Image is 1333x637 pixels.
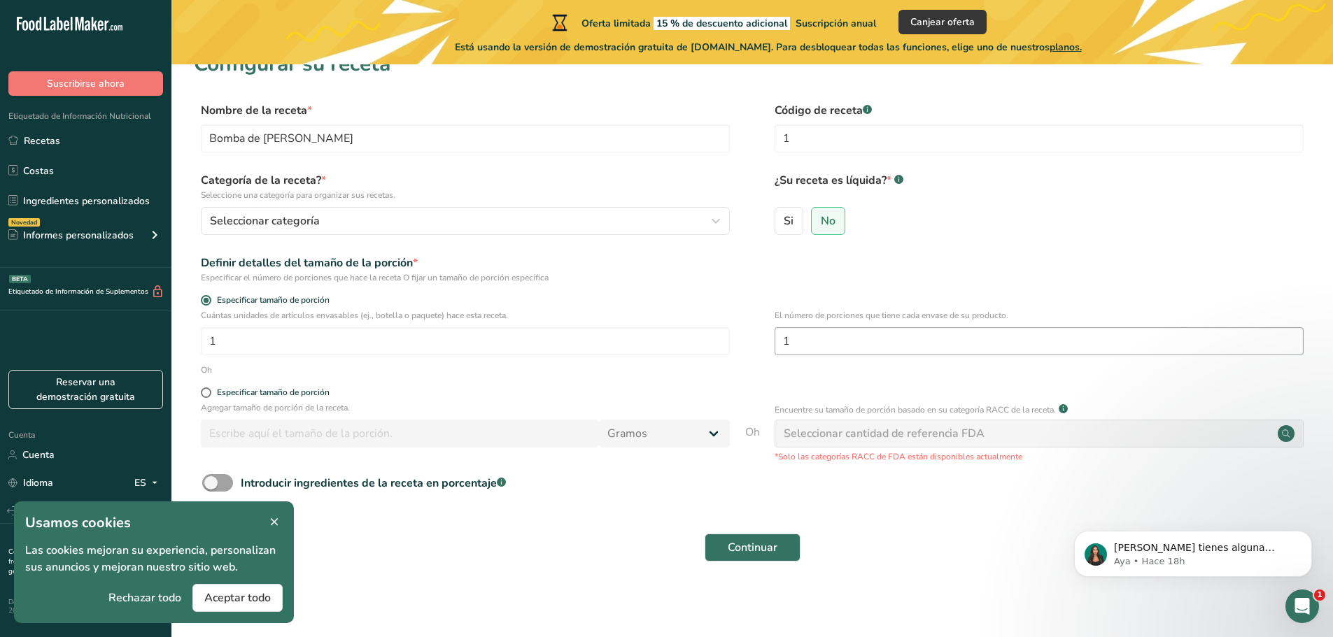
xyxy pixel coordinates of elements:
font: Usamos cookies [25,513,131,532]
input: Escriba el nombre de su receta aquí [201,124,730,152]
button: Canjear oferta [898,10,987,34]
font: Agregar tamaño de porción de la receta. [201,402,350,413]
font: Continuar [728,540,777,555]
font: Recetas [24,134,60,148]
font: Especificar tamaño de porción [217,387,330,398]
font: Reservar una demostración gratuita [36,375,135,403]
font: planos. [1050,41,1082,54]
font: 2025 Todos los derechos reservados [8,606,127,615]
font: Informes personalizados [23,229,134,242]
font: Las cookies mejoran su experiencia, personalizan sus anuncios y mejoran nuestro sitio web. [25,543,276,575]
font: Etiquetado de Información Nutricional [8,110,151,122]
button: Continuar [705,534,800,561]
font: Cuántas unidades de artículos envasables (ej., botella o paquete) hace esta receta. [201,310,508,321]
font: Etiquetado de Información de Suplementos [8,287,148,296]
font: Oh [201,364,212,375]
a: Contratar a un experto. [8,547,84,557]
font: Oferta limitada [581,17,651,30]
font: ES [134,476,146,489]
input: Escriba el código de la receta aquí [775,124,1304,152]
button: Aceptar todo [192,584,283,612]
a: Condiciones generales. [8,557,134,576]
button: Suscribirse ahora [8,71,163,96]
font: Suscribirse ahora [47,77,125,90]
font: Desarrollado por FoodLabelMaker © [8,597,125,607]
font: Categoría de la receta? [201,173,321,188]
button: Seleccionar categoría [201,207,730,235]
font: Encuentre su tamaño de porción basado en su categoría RACC de la receta. [775,404,1056,415]
font: El número de porciones que tiene cada envase de su producto. [775,310,1008,321]
font: Si [784,213,794,229]
font: Especificar el número de porciones que hace la receta O fijar un tamaño de porción específica [201,272,549,283]
a: Preguntas frecuentes. [8,547,120,566]
font: Oh [745,424,760,440]
font: Seleccione una categoría para organizar sus recetas. [201,189,395,201]
font: Ingredientes personalizados [23,194,150,208]
font: 1 [1317,590,1323,599]
font: Seleccionar cantidad de referencia FDA [784,426,985,441]
font: Seleccionar categoría [210,213,320,229]
button: Rechazar todo [97,584,192,612]
font: Rechazar todo [108,590,181,606]
iframe: Chat en vivo de Intercom [1285,589,1319,623]
font: Cuenta [8,429,35,441]
a: Reservar una demostración gratuita [8,370,163,409]
font: *Solo las categorías RACC de FDA están disponibles actualmente [775,451,1022,462]
font: Está usando la versión de demostración gratuita de [DOMAIN_NAME]. Para desbloquear todas las func... [455,41,1050,54]
font: Novedad [11,218,37,227]
font: Canjear oferta [910,15,975,29]
font: Introducir ingredientes de la receta en porcentaje [241,475,497,491]
font: Suscripción anual [796,17,876,30]
input: Escribe aquí el tamaño de la porción. [201,420,599,448]
font: 15 % de descuento adicional [656,17,787,30]
font: BETA [12,275,28,283]
font: Especificar tamaño de porción [217,294,330,306]
font: Cuenta [22,448,55,461]
font: ¿Su receta es líquida? [775,173,887,188]
font: Nombre de la receta [201,103,307,118]
font: Costas [23,164,54,178]
font: Aceptar todo [204,590,271,606]
font: Idioma [23,476,53,489]
font: No [821,213,835,229]
iframe: Mensaje de notificaciones del intercomunicador [1053,501,1333,599]
font: Código de receta [775,103,863,118]
font: Definir detalles del tamaño de la porción [201,255,413,271]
